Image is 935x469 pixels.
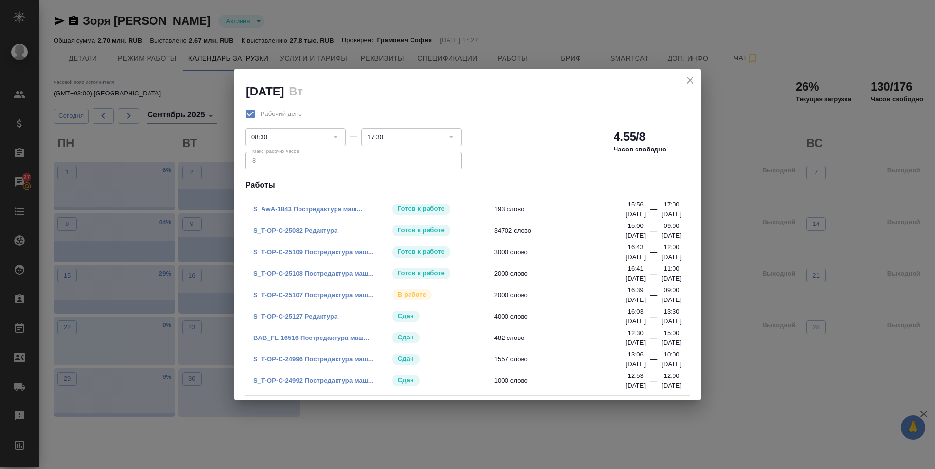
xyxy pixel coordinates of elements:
a: S_T-OP-C-25082 Редактура [253,227,337,234]
h2: Вт [289,85,302,98]
div: — [650,268,657,283]
div: — [650,204,657,219]
a: S_AwA-1843 Постредактура маш... [253,206,362,213]
p: 12:00 [664,371,680,381]
p: [DATE] [661,274,682,283]
p: 15:00 [628,221,644,231]
span: Рабочий день [261,109,302,119]
p: [DATE] [625,295,646,305]
a: S_T-OP-C-25109 Постредактура маш... [253,248,374,256]
p: 16:03 [628,307,644,317]
span: 482 слово [494,333,632,343]
span: 2000 слово [494,290,632,300]
p: [DATE] [625,381,646,391]
p: Часов свободно [614,145,666,154]
p: [DATE] [661,338,682,348]
p: Сдан [398,333,414,342]
p: [DATE] [661,209,682,219]
p: Готов к работе [398,247,445,257]
p: Готов к работе [398,204,445,214]
span: 3000 слово [494,247,632,257]
p: [DATE] [661,295,682,305]
p: [DATE] [661,381,682,391]
p: 15:56 [628,200,644,209]
a: S_T-OP-C-24992 Постредактура маш... [253,377,374,384]
p: [DATE] [661,252,682,262]
p: 12:30 [628,328,644,338]
p: [DATE] [625,338,646,348]
p: 16:41 [628,264,644,274]
h2: 4.55/8 [614,129,646,145]
span: 1557 слово [494,355,632,364]
p: [DATE] [625,317,646,326]
p: [DATE] [625,359,646,369]
div: — [650,225,657,241]
p: 12:00 [664,243,680,252]
p: [DATE] [625,209,646,219]
p: 13:06 [628,350,644,359]
div: — [650,375,657,391]
p: [DATE] [625,274,646,283]
p: 10:00 [664,350,680,359]
h2: [DATE] [246,85,284,98]
button: close [683,73,697,88]
p: 09:00 [664,221,680,231]
p: Готов к работе [398,225,445,235]
p: В работе [398,290,426,300]
span: 4000 слово [494,312,632,321]
a: BAB_FL-16516 Постредактура маш... [253,334,369,341]
p: Сдан [398,311,414,321]
a: S_T-OP-C-25108 Постредактура маш... [253,270,374,277]
p: 16:43 [628,243,644,252]
span: 34702 слово [494,226,632,236]
p: [DATE] [661,231,682,241]
div: — [650,246,657,262]
p: [DATE] [625,231,646,241]
p: 13:30 [664,307,680,317]
p: 15:00 [664,328,680,338]
div: — [650,311,657,326]
p: 11:00 [664,264,680,274]
p: Сдан [398,375,414,385]
div: — [650,332,657,348]
p: [DATE] [661,317,682,326]
p: [DATE] [625,252,646,262]
a: S_T-OP-C-24996 Постредактура маш... [253,356,374,363]
p: Сдан [398,354,414,364]
div: — [650,289,657,305]
p: 17:00 [664,200,680,209]
span: 1000 слово [494,376,632,386]
span: 193 слово [494,205,632,214]
p: [DATE] [661,359,682,369]
a: S_T-OP-C-25127 Редактура [253,313,337,320]
p: 12:53 [628,371,644,381]
div: — [350,130,357,142]
span: 2000 слово [494,269,632,279]
div: — [650,354,657,369]
p: 09:00 [664,285,680,295]
h4: Работы [245,179,690,191]
a: S_T-OP-C-25107 Постредактура маш... [253,291,374,299]
p: 16:39 [628,285,644,295]
p: Готов к работе [398,268,445,278]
